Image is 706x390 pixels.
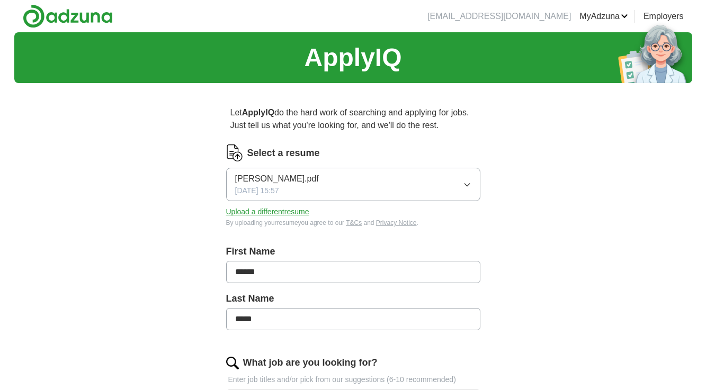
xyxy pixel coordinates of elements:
p: Enter job titles and/or pick from our suggestions (6-10 recommended) [226,374,480,385]
a: MyAdzuna [579,10,628,23]
img: search.png [226,357,239,369]
button: [PERSON_NAME].pdf[DATE] 15:57 [226,168,480,201]
span: [DATE] 15:57 [235,185,279,196]
a: Employers [644,10,684,23]
label: First Name [226,244,480,259]
img: Adzuna logo [23,4,113,28]
span: [PERSON_NAME].pdf [235,173,319,185]
li: [EMAIL_ADDRESS][DOMAIN_NAME] [427,10,571,23]
a: T&Cs [346,219,362,226]
button: Upload a differentresume [226,206,309,217]
label: Last Name [226,292,480,306]
strong: ApplyIQ [242,108,274,117]
label: Select a resume [247,146,320,160]
img: CV Icon [226,144,243,161]
h1: ApplyIQ [304,39,401,77]
label: What job are you looking for? [243,356,378,370]
p: Let do the hard work of searching and applying for jobs. Just tell us what you're looking for, an... [226,102,480,136]
div: By uploading your resume you agree to our and . [226,218,480,228]
a: Privacy Notice [376,219,417,226]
